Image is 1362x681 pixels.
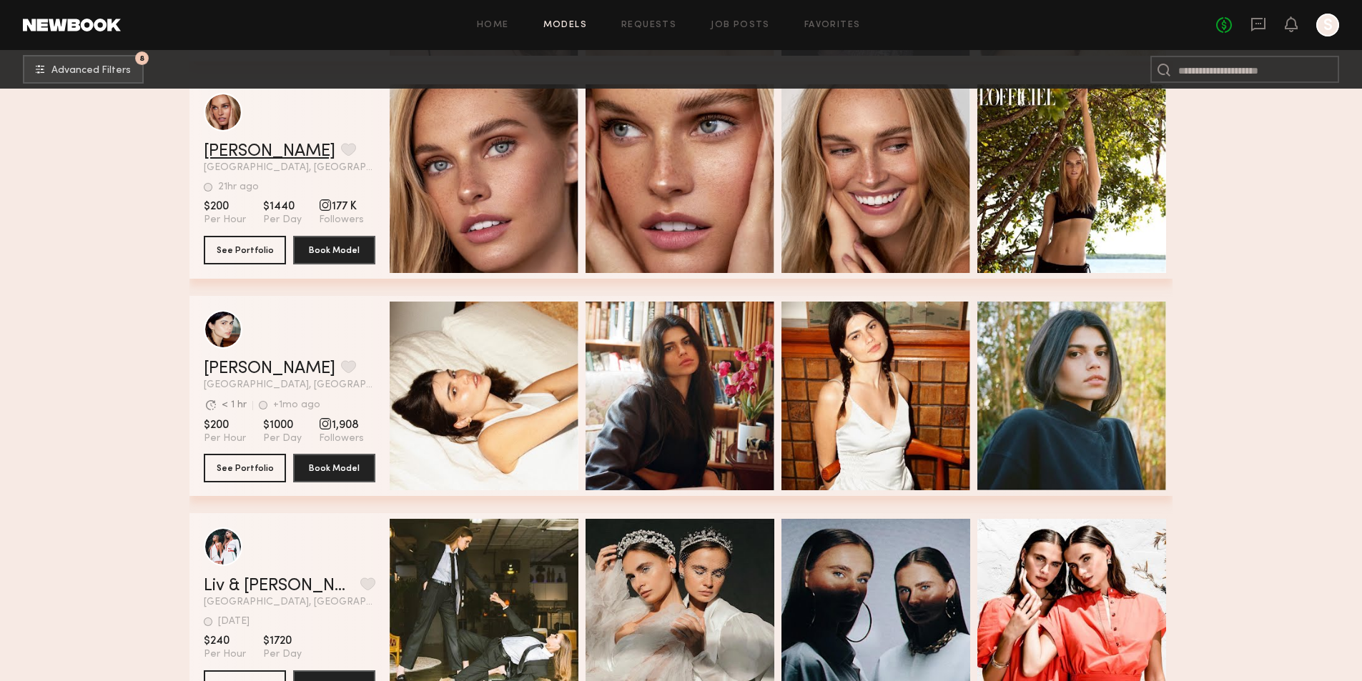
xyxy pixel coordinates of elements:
[804,21,861,30] a: Favorites
[218,617,250,627] div: [DATE]
[204,634,246,648] span: $240
[319,418,364,432] span: 1,908
[263,432,302,445] span: Per Day
[204,577,355,595] a: Liv & [PERSON_NAME]
[263,214,302,227] span: Per Day
[293,236,375,264] button: Book Model
[204,648,246,661] span: Per Hour
[204,380,375,390] span: [GEOGRAPHIC_DATA], [GEOGRAPHIC_DATA]
[204,143,335,160] a: [PERSON_NAME]
[293,454,375,482] button: Book Model
[711,21,770,30] a: Job Posts
[319,432,364,445] span: Followers
[263,634,302,648] span: $1720
[204,418,246,432] span: $200
[621,21,676,30] a: Requests
[139,55,144,61] span: 8
[222,400,247,410] div: < 1 hr
[51,66,131,76] span: Advanced Filters
[218,182,259,192] div: 21hr ago
[23,55,144,84] button: 8Advanced Filters
[477,21,509,30] a: Home
[204,199,246,214] span: $200
[273,400,320,410] div: +1mo ago
[263,199,302,214] span: $1440
[204,214,246,227] span: Per Hour
[543,21,587,30] a: Models
[1316,14,1339,36] a: S
[204,432,246,445] span: Per Hour
[319,214,364,227] span: Followers
[263,418,302,432] span: $1000
[204,163,375,173] span: [GEOGRAPHIC_DATA], [GEOGRAPHIC_DATA]
[263,648,302,661] span: Per Day
[204,597,375,607] span: [GEOGRAPHIC_DATA], [GEOGRAPHIC_DATA]
[204,236,286,264] button: See Portfolio
[319,199,364,214] span: 177 K
[204,360,335,377] a: [PERSON_NAME]
[204,454,286,482] button: See Portfolio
